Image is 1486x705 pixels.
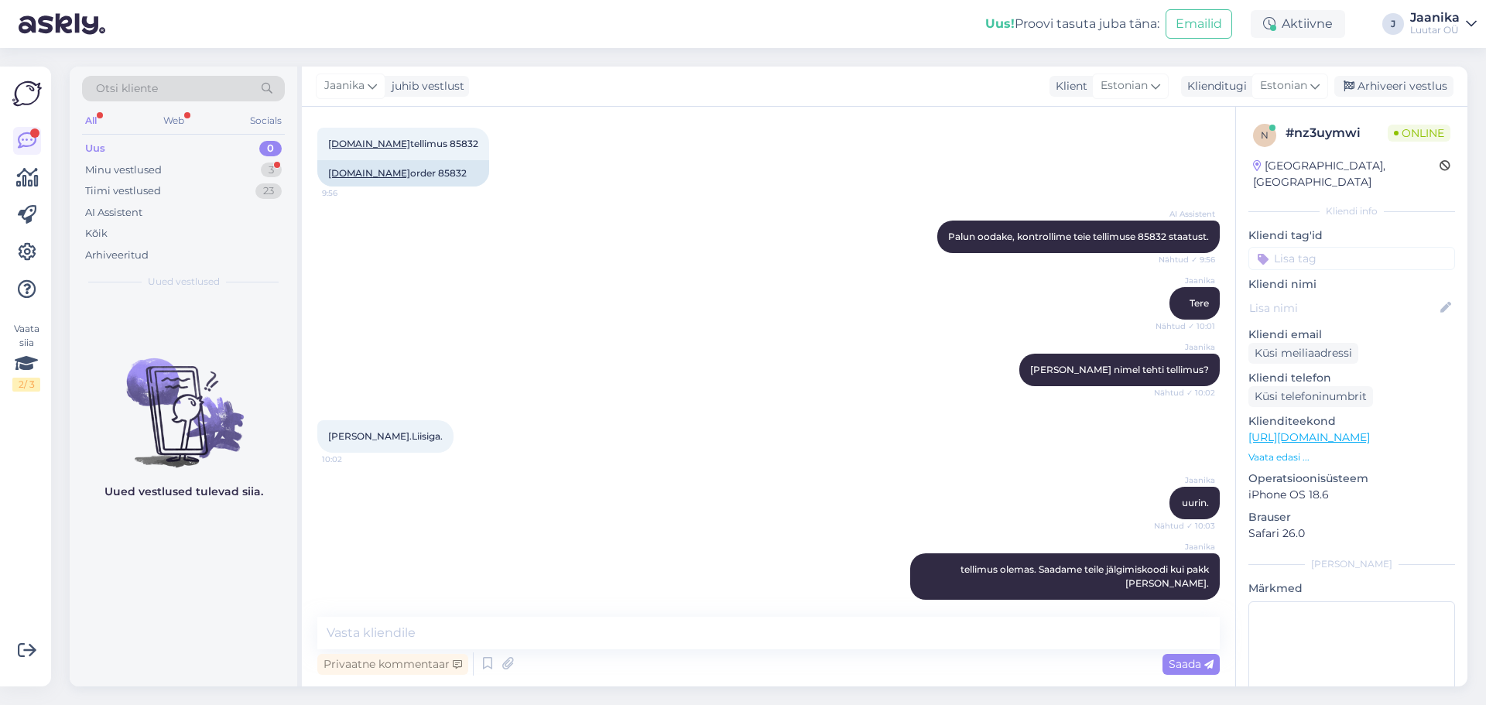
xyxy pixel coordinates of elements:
div: Arhiveeritud [85,248,149,263]
span: Estonian [1101,77,1148,94]
p: Uued vestlused tulevad siia. [104,484,263,500]
span: Uued vestlused [148,275,220,289]
div: Web [160,111,187,131]
p: Brauser [1248,509,1455,525]
span: Nähtud ✓ 10:03 [1154,520,1215,532]
div: Proovi tasuta juba täna: [985,15,1159,33]
span: [PERSON_NAME] nimel tehti tellimus? [1030,364,1209,375]
span: 9:56 [322,187,380,199]
span: Nähtud ✓ 10:10 [1156,601,1215,612]
div: Kliendi info [1248,204,1455,218]
span: Tere [1190,297,1209,309]
span: Otsi kliente [96,80,158,97]
span: Jaanika [1157,341,1215,353]
span: uurin. [1182,497,1209,508]
input: Lisa nimi [1249,299,1437,317]
div: [GEOGRAPHIC_DATA], [GEOGRAPHIC_DATA] [1253,158,1440,190]
a: [DOMAIN_NAME] [328,138,410,149]
div: Privaatne kommentaar [317,654,468,675]
span: AI Assistent [1157,208,1215,220]
div: Kõik [85,226,108,241]
span: Nähtud ✓ 9:56 [1157,254,1215,265]
span: Jaanika [1157,541,1215,553]
div: Aktiivne [1251,10,1345,38]
div: 2 / 3 [12,378,40,392]
p: Kliendi tag'id [1248,228,1455,244]
div: Luutar OÜ [1410,24,1460,36]
button: Emailid [1166,9,1232,39]
div: Küsi telefoninumbrit [1248,386,1373,407]
p: Kliendi email [1248,327,1455,343]
div: Jaanika [1410,12,1460,24]
span: Jaanika [1157,474,1215,486]
span: 10:02 [322,453,380,465]
img: No chats [70,330,297,470]
div: order 85832 [317,160,489,187]
a: JaanikaLuutar OÜ [1410,12,1477,36]
input: Lisa tag [1248,247,1455,270]
div: AI Assistent [85,205,142,221]
div: 0 [259,141,282,156]
span: tellimus 85832 [328,138,478,149]
img: Askly Logo [12,79,42,108]
a: [DOMAIN_NAME] [328,167,410,179]
div: J [1382,13,1404,35]
div: Socials [247,111,285,131]
span: Saada [1169,657,1214,671]
span: tellimus olemas. Saadame teile jälgimiskoodi kui pakk [PERSON_NAME]. [960,563,1211,589]
p: Märkmed [1248,580,1455,597]
div: juhib vestlust [385,78,464,94]
div: # nz3uymwi [1286,124,1388,142]
div: Küsi meiliaadressi [1248,343,1358,364]
span: Jaanika [1157,275,1215,286]
div: Klienditugi [1181,78,1247,94]
div: Uus [85,141,105,156]
span: Jaanika [324,77,365,94]
div: 3 [261,163,282,178]
p: Vaata edasi ... [1248,450,1455,464]
div: Vaata siia [12,322,40,392]
span: Nähtud ✓ 10:01 [1156,320,1215,332]
span: Online [1388,125,1450,142]
div: Klient [1049,78,1087,94]
span: [PERSON_NAME].Liisiga. [328,430,443,442]
p: Kliendi telefon [1248,370,1455,386]
span: Estonian [1260,77,1307,94]
div: Tiimi vestlused [85,183,161,199]
div: Minu vestlused [85,163,162,178]
p: Kliendi nimi [1248,276,1455,293]
b: Uus! [985,16,1015,31]
div: All [82,111,100,131]
a: [URL][DOMAIN_NAME] [1248,430,1370,444]
p: Safari 26.0 [1248,525,1455,542]
span: Palun oodake, kontrollime teie tellimuse 85832 staatust. [948,231,1209,242]
div: [PERSON_NAME] [1248,557,1455,571]
span: Nähtud ✓ 10:02 [1154,387,1215,399]
div: Arhiveeri vestlus [1334,76,1453,97]
p: iPhone OS 18.6 [1248,487,1455,503]
div: 23 [255,183,282,199]
span: n [1261,129,1269,141]
p: Operatsioonisüsteem [1248,471,1455,487]
p: Klienditeekond [1248,413,1455,430]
